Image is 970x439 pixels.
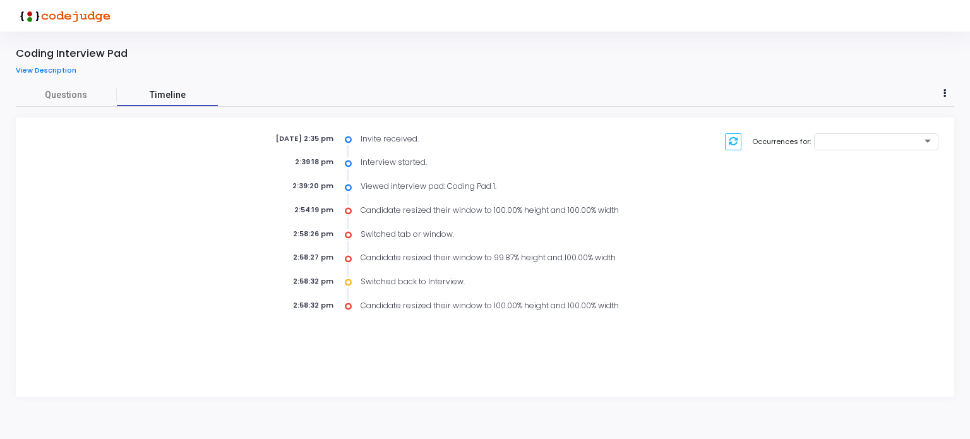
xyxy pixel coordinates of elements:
div: 2:58:27 pm [182,252,346,263]
a: View Description [16,66,86,75]
label: Occurrences for: [752,136,811,147]
div: Candidate resized their window to 99.87% height and 100.00% width [354,252,632,263]
div: 2:58:32 pm [182,276,346,287]
div: 2:58:26 pm [182,229,346,239]
div: Coding Interview Pad [16,47,128,60]
div: Candidate resized their window to 100.00% height and 100.00% width [354,300,632,311]
div: Viewed interview pad: Coding Pad 1. [354,181,632,192]
div: 2:54:19 pm [182,205,346,215]
div: 2:39:20 pm [182,181,346,191]
div: Switched back to Interview. [354,276,632,287]
div: Switched tab or window. [354,229,632,240]
div: Candidate resized their window to 100.00% height and 100.00% width [354,205,632,216]
img: logo [16,3,111,28]
span: Questions [16,88,117,102]
span: Timeline [150,88,186,102]
div: Interview started. [354,157,632,168]
div: 2:58:32 pm [182,300,346,311]
div: [DATE] 2:35 pm [182,133,346,144]
div: Invite received. [354,133,632,145]
div: 2:39:18 pm [182,157,346,167]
